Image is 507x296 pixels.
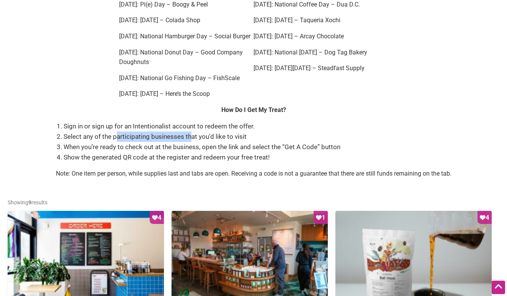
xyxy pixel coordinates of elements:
[64,121,451,132] li: Sign in or sign up for an Intentionalist account to redeem the offer.
[64,132,451,142] li: Select any of the participating businesses that you’d like to visit
[119,31,253,41] p: [DATE]: National Hamburger Day – Social Burger
[221,106,286,113] strong: How Do I Get My Treat?
[28,199,31,206] b: 9
[119,89,253,99] p: [DATE]: [DATE] – Here’s the Scoop
[253,48,388,58] p: [DATE]: National [DATE] – Dog Tag Bakery
[56,169,451,179] p: Note: One item per person, while supplies last and tabs are open. Receiving a code is not a guara...
[8,199,47,206] span: Showing results
[119,15,253,25] p: [DATE]: [DATE] – Colada Shop
[64,152,451,163] li: Show the generated QR code at the register and redeem your free treat!
[492,281,505,294] div: Scroll Back to Top
[253,63,388,73] p: [DATE]: [DATE][DATE] – Steadfast Supply
[119,48,253,67] p: [DATE]: National Donut Day – Good Company Doughnuts
[119,73,253,83] p: [DATE]: National Go Fishing Day – FishScale
[253,31,388,41] p: [DATE]: [DATE] – Arcay Chocolate
[64,142,451,152] li: When you’re ready to check out at the business, open the link and select the “Get A Code” button
[253,15,388,25] p: [DATE]: [DATE] – Taqueria Xochi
